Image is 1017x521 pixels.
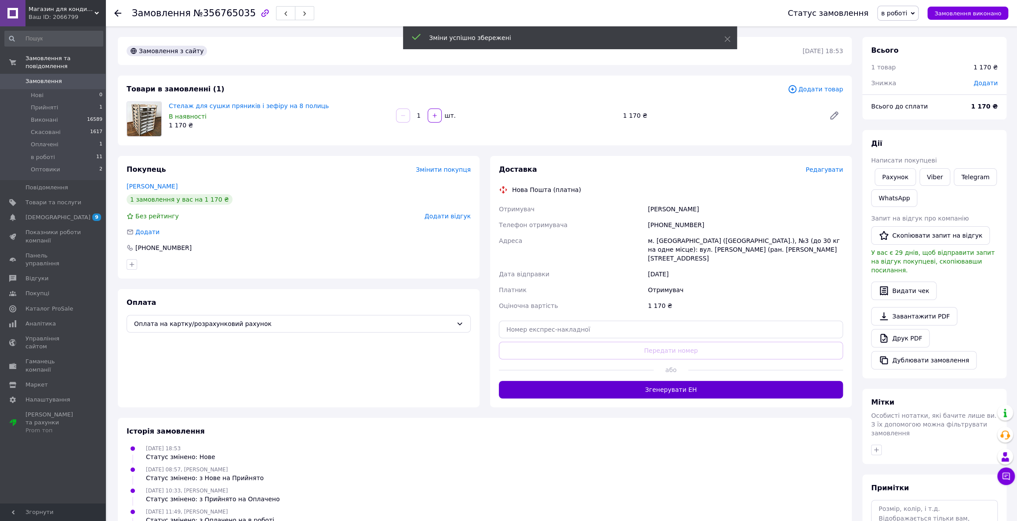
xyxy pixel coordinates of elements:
div: Отримувач [646,282,845,298]
span: Додати товар [788,84,843,94]
input: Номер експрес-накладної [499,321,843,338]
span: Примітки [871,484,909,492]
div: 1 замовлення у вас на 1 170 ₴ [127,194,232,205]
div: Ваш ID: 2066799 [29,13,105,21]
span: Оплачені [31,141,58,148]
button: Замовлення виконано [927,7,1008,20]
span: Платник [499,286,527,293]
span: Магазин для кондитерів [29,5,94,13]
span: Доставка [499,165,537,174]
span: Покупці [25,289,49,297]
span: Управління сайтом [25,335,81,351]
span: Оптовики [31,166,60,174]
span: Налаштування [25,396,70,404]
span: в роботі [31,153,55,161]
button: Рахунок [875,168,916,186]
span: Нові [31,91,44,99]
span: Історія замовлення [127,427,205,435]
span: або [654,365,688,374]
span: Замовлення та повідомлення [25,54,105,70]
span: Всього [871,46,898,54]
span: Замовлення [132,8,191,18]
a: Завантажити PDF [871,307,957,326]
span: 0 [99,91,102,99]
span: Виконані [31,116,58,124]
div: 1 170 ₴ [619,109,822,122]
span: 16589 [87,116,102,124]
span: [DATE] 08:57, [PERSON_NAME] [146,467,228,473]
span: Панель управління [25,252,81,268]
span: №356765035 [193,8,256,18]
span: 1617 [90,128,102,136]
a: Стелаж для сушки пряників і зефіру на 8 полиць [169,102,329,109]
a: [PERSON_NAME] [127,183,178,190]
a: Редагувати [825,107,843,124]
a: Друк PDF [871,329,930,347]
span: 9 [92,213,101,221]
span: 11 [96,153,102,161]
span: [DATE] 10:33, [PERSON_NAME] [146,488,228,494]
span: Скасовані [31,128,61,136]
span: Всього до сплати [871,103,928,110]
div: шт. [443,111,457,120]
span: Замовлення [25,77,62,85]
span: Телефон отримувача [499,221,567,228]
span: 2 [99,166,102,174]
a: WhatsApp [871,189,917,207]
button: Чат з покупцем [997,467,1015,485]
span: Маркет [25,381,48,389]
a: Telegram [954,168,997,186]
div: Зміни успішно збережені [429,33,702,42]
div: Статус замовлення [788,9,868,18]
span: Гаманець компанії [25,358,81,373]
div: Статус змінено: з Прийнято на Оплачено [146,495,280,503]
button: Дублювати замовлення [871,351,977,369]
div: 1 170 ₴ [973,63,998,72]
span: [DEMOGRAPHIC_DATA] [25,213,91,221]
span: Змінити покупця [416,166,471,173]
span: [PERSON_NAME] та рахунки [25,411,81,435]
time: [DATE] 18:53 [803,47,843,54]
span: Отримувач [499,206,534,213]
span: Додати відгук [425,213,471,220]
span: Без рейтингу [135,213,179,220]
button: Згенерувати ЕН [499,381,843,398]
span: [DATE] 11:49, [PERSON_NAME] [146,509,228,515]
span: в роботі [881,10,907,17]
a: Viber [919,168,950,186]
input: Пошук [4,31,103,47]
span: Показники роботи компанії [25,228,81,244]
div: 1 170 ₴ [646,298,845,314]
span: Каталог ProSale [25,305,73,313]
div: Статус змінено: з Нове на Прийнято [146,474,264,482]
div: [PHONE_NUMBER] [134,243,193,252]
span: Повідомлення [25,184,68,192]
span: Написати покупцеві [871,157,937,164]
span: Товари в замовленні (1) [127,85,225,93]
div: 1 170 ₴ [169,121,389,130]
span: Адреса [499,237,522,244]
div: Замовлення з сайту [127,46,207,56]
button: Видати чек [871,282,937,300]
span: Оплата на картку/розрахунковий рахунок [134,319,453,329]
span: У вас є 29 днів, щоб відправити запит на відгук покупцеві, скопіювавши посилання. [871,249,995,274]
button: Скопіювати запит на відгук [871,226,990,245]
div: Prom топ [25,427,81,434]
span: Мітки [871,398,894,406]
span: Замовлення виконано [934,10,1001,17]
div: м. [GEOGRAPHIC_DATA] ([GEOGRAPHIC_DATA].), №3 (до 30 кг на одне місце): вул. [PERSON_NAME] (ран. ... [646,233,845,266]
span: Товари та послуги [25,199,81,206]
span: Дії [871,139,882,148]
span: 1 [99,141,102,148]
span: Запит на відгук про компанію [871,215,969,222]
div: [PHONE_NUMBER] [646,217,845,233]
span: 1 товар [871,64,896,71]
span: Редагувати [806,166,843,173]
span: Оціночна вартість [499,302,558,309]
span: 1 [99,104,102,112]
span: Додати [135,228,160,235]
div: Статус змінено: Нове [146,452,215,461]
span: Відгуки [25,275,48,282]
span: Знижка [871,80,896,87]
span: Особисті нотатки, які бачите лише ви. З їх допомогою можна фільтрувати замовлення [871,412,996,437]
